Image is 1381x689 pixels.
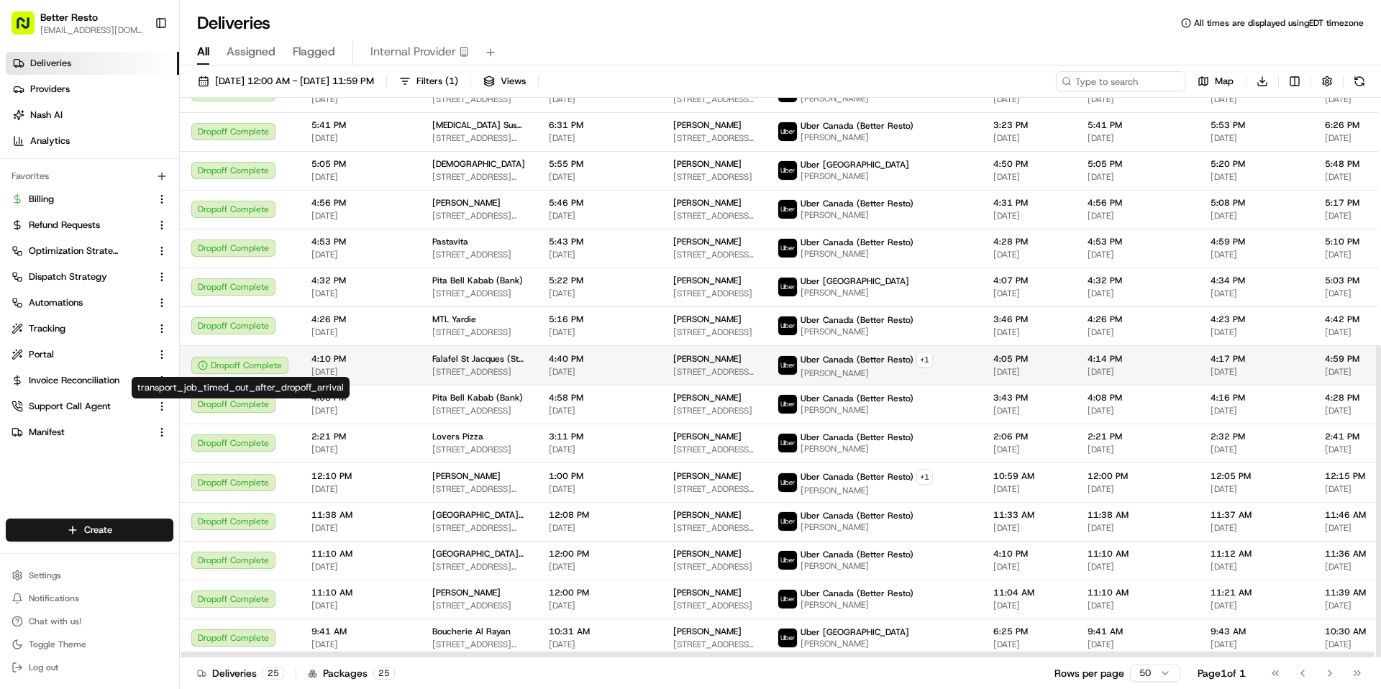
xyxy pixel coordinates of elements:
[549,210,650,222] span: [DATE]
[432,392,523,403] span: Pita Bell Kabab (Bank)
[432,197,501,209] span: [PERSON_NAME]
[311,275,409,286] span: 4:32 PM
[993,353,1065,365] span: 4:05 PM
[311,288,409,299] span: [DATE]
[778,395,797,414] img: uber-new-logo.jpeg
[801,368,933,379] span: [PERSON_NAME]
[14,14,43,43] img: Nash
[673,444,755,455] span: [STREET_ADDRESS][PERSON_NAME]
[445,75,458,88] span: ( 1 )
[12,400,150,413] a: Support Call Agent
[993,210,1065,222] span: [DATE]
[673,171,755,183] span: [STREET_ADDRESS]
[311,483,409,495] span: [DATE]
[1349,71,1369,91] button: Refresh
[432,171,526,183] span: [STREET_ADDRESS] [STREET_ADDRESS][PERSON_NAME]
[673,119,742,131] span: [PERSON_NAME]
[132,377,350,398] div: transport_job_timed_out_after_dropoff_arrival
[673,431,742,442] span: [PERSON_NAME]
[29,224,40,235] img: 1736555255976-a54dd68f-1ca7-489b-9aae-adbdc363a1c4
[1211,171,1302,183] span: [DATE]
[673,93,755,105] span: [STREET_ADDRESS] [STREET_ADDRESS]
[993,275,1065,286] span: 4:07 PM
[1211,405,1302,416] span: [DATE]
[1088,392,1188,403] span: 4:08 PM
[432,405,526,416] span: [STREET_ADDRESS]
[673,158,742,170] span: [PERSON_NAME]
[311,353,409,365] span: 4:10 PM
[1215,75,1234,88] span: Map
[311,314,409,325] span: 4:26 PM
[6,634,173,654] button: Toggle Theme
[549,314,650,325] span: 5:16 PM
[549,353,650,365] span: 4:40 PM
[6,317,173,340] button: Tracking
[12,270,150,283] a: Dispatch Strategy
[14,323,26,334] div: 📗
[1088,444,1188,455] span: [DATE]
[801,393,913,404] span: Uber Canada (Better Resto)
[6,129,179,152] a: Analytics
[432,158,525,170] span: [DEMOGRAPHIC_DATA]
[549,171,650,183] span: [DATE]
[30,137,56,163] img: 9188753566659_6852d8bf1fb38e338040_72.png
[1211,444,1302,455] span: [DATE]
[549,93,650,105] span: [DATE]
[1088,249,1188,260] span: [DATE]
[993,431,1065,442] span: 2:06 PM
[432,93,526,105] span: [STREET_ADDRESS]
[12,193,150,206] a: Billing
[1088,197,1188,209] span: 4:56 PM
[393,71,465,91] button: Filters(1)
[311,392,409,403] span: 4:08 PM
[55,262,85,273] span: [DATE]
[311,236,409,247] span: 4:53 PM
[37,93,237,108] input: Clear
[549,431,650,442] span: 3:11 PM
[432,366,526,378] span: [STREET_ADDRESS]
[1211,236,1302,247] span: 4:59 PM
[549,392,650,403] span: 4:58 PM
[1211,353,1302,365] span: 4:17 PM
[778,200,797,219] img: uber-new-logo.jpeg
[116,223,145,234] span: [DATE]
[778,629,797,647] img: uber-new-logo.jpeg
[1211,288,1302,299] span: [DATE]
[801,471,913,483] span: Uber Canada (Better Resto)
[778,278,797,296] img: uber-new-logo.jpeg
[801,248,913,260] span: [PERSON_NAME]
[12,348,150,361] a: Portal
[311,210,409,222] span: [DATE]
[432,483,526,495] span: [STREET_ADDRESS] [PERSON_NAME][STREET_ADDRESS]
[1088,119,1188,131] span: 5:41 PM
[432,444,526,455] span: [STREET_ADDRESS]
[673,405,755,416] span: [STREET_ADDRESS]
[1194,17,1364,29] span: All times are displayed using EDT timezone
[29,219,100,232] span: Refund Requests
[673,288,755,299] span: [STREET_ADDRESS]
[801,132,913,143] span: [PERSON_NAME]
[1088,470,1188,482] span: 12:00 PM
[6,395,173,418] button: Support Call Agent
[549,249,650,260] span: [DATE]
[549,483,650,495] span: [DATE]
[1088,158,1188,170] span: 5:05 PM
[1088,93,1188,105] span: [DATE]
[432,470,501,482] span: [PERSON_NAME]
[801,170,909,182] span: [PERSON_NAME]
[1088,314,1188,325] span: 4:26 PM
[12,322,150,335] a: Tracking
[673,470,742,482] span: [PERSON_NAME]
[1211,132,1302,144] span: [DATE]
[1211,210,1302,222] span: [DATE]
[47,262,53,273] span: •
[6,265,173,288] button: Dispatch Strategy
[549,470,650,482] span: 1:00 PM
[12,374,150,387] a: Invoice Reconciliation
[30,109,63,122] span: Nash AI
[30,134,70,147] span: Analytics
[432,249,526,260] span: [STREET_ADDRESS]
[293,43,335,60] span: Flagged
[1088,405,1188,416] span: [DATE]
[993,288,1065,299] span: [DATE]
